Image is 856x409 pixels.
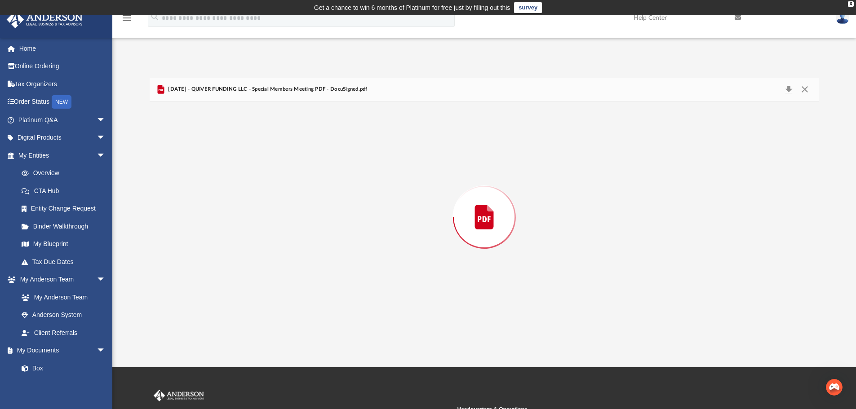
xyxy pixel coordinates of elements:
button: Download [781,83,797,96]
i: menu [121,13,132,23]
a: survey [514,2,542,13]
span: arrow_drop_down [97,146,115,165]
span: arrow_drop_down [97,271,115,289]
a: Overview [13,164,119,182]
a: Order StatusNEW [6,93,119,111]
div: Get a chance to win 6 months of Platinum for free just by filling out this [314,2,510,13]
a: Entity Change Request [13,200,119,218]
img: Anderson Advisors Platinum Portal [152,390,206,401]
a: menu [121,17,132,23]
a: Meeting Minutes [13,377,115,395]
div: NEW [52,95,71,109]
a: Platinum Q&Aarrow_drop_down [6,111,119,129]
div: Preview [150,78,819,333]
span: arrow_drop_down [97,111,115,129]
a: My Anderson Teamarrow_drop_down [6,271,115,289]
img: Anderson Advisors Platinum Portal [4,11,85,28]
a: Digital Productsarrow_drop_down [6,129,119,147]
span: arrow_drop_down [97,342,115,360]
a: Anderson System [13,306,115,324]
a: Tax Due Dates [13,253,119,271]
a: CTA Hub [13,182,119,200]
a: Online Ordering [6,57,119,75]
img: User Pic [836,11,849,24]
span: arrow_drop_down [97,129,115,147]
i: search [150,12,160,22]
span: [DATE] - QUIVER FUNDING LLC - Special Members Meeting PDF - DocuSigned.pdf [166,85,368,93]
a: My Documentsarrow_drop_down [6,342,115,360]
div: close [848,1,854,7]
a: Tax Organizers [6,75,119,93]
a: My Anderson Team [13,288,110,306]
a: Client Referrals [13,324,115,342]
button: Close [797,83,813,96]
a: Binder Walkthrough [13,217,119,235]
a: Box [13,359,110,377]
a: Home [6,40,119,57]
a: My Blueprint [13,235,115,253]
a: My Entitiesarrow_drop_down [6,146,119,164]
